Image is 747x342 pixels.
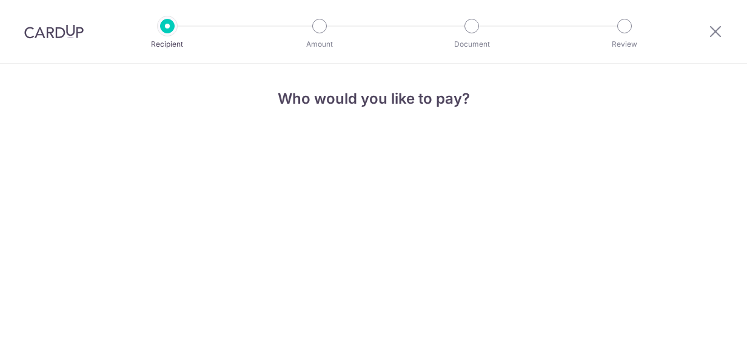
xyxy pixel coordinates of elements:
p: Review [580,38,669,50]
p: Recipient [122,38,212,50]
p: Document [427,38,517,50]
p: Amount [275,38,364,50]
h4: Who would you like to pay? [211,88,536,110]
img: CardUp [24,24,84,39]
